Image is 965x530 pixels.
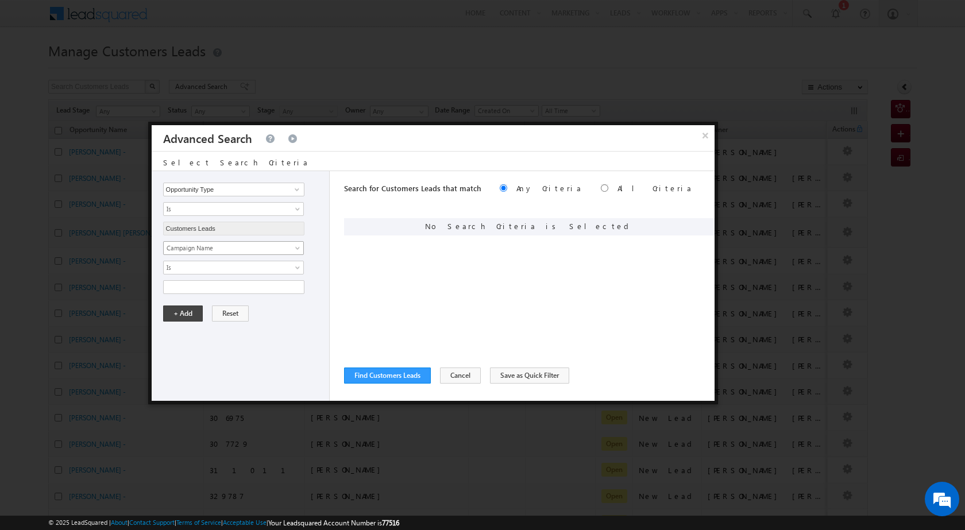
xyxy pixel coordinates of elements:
button: Cancel [440,367,481,384]
a: Show All Items [288,184,303,195]
img: d_60004797649_company_0_60004797649 [20,60,48,75]
button: Reset [212,305,249,322]
button: Save as Quick Filter [490,367,569,384]
a: Campaign Name [163,241,304,255]
textarea: Type your message and hit 'Enter' [15,106,210,344]
button: Find Customers Leads [344,367,431,384]
span: Is [164,262,288,273]
a: Is [163,202,304,216]
span: Select Search Criteria [163,157,309,167]
em: Start Chat [156,354,209,369]
div: No Search Criteria is Selected [344,218,715,235]
a: Is [163,261,304,274]
a: Acceptable Use [223,519,267,526]
span: Campaign Name [164,243,288,253]
span: Search for Customers Leads that match [344,183,481,193]
label: Any Criteria [516,183,582,193]
a: About [111,519,128,526]
span: © 2025 LeadSquared | | | | | [48,517,399,528]
span: Is [164,204,288,214]
button: × [696,125,715,145]
label: All Criteria [617,183,693,193]
a: Contact Support [129,519,175,526]
div: Chat with us now [60,60,193,75]
a: Terms of Service [176,519,221,526]
input: Type to Search [163,183,304,196]
div: Minimize live chat window [188,6,216,33]
input: Type to Search [163,222,304,235]
span: 77516 [382,519,399,527]
span: Your Leadsquared Account Number is [268,519,399,527]
button: + Add [163,305,203,322]
h3: Advanced Search [163,125,252,151]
